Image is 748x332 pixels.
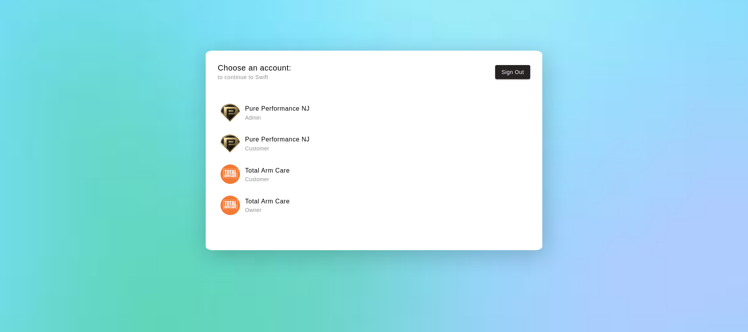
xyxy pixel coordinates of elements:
[245,206,290,214] p: Owner
[245,175,290,183] p: Customer
[245,145,310,152] p: Customer
[221,196,240,215] img: Total Arm Care
[245,104,310,114] h6: Pure Performance NJ
[218,131,530,155] button: Pure Performance NJPure Performance NJ Customer
[218,193,530,217] button: Total Arm CareTotal Arm Care Owner
[221,164,240,184] img: Total Arm Care
[245,196,290,207] h6: Total Arm Care
[245,134,310,145] h6: Pure Performance NJ
[218,73,291,81] p: to continue to Swift
[245,166,290,176] h6: Total Arm Care
[221,103,240,122] img: Pure Performance NJ
[218,162,530,187] button: Total Arm CareTotal Arm Care Customer
[495,65,530,79] button: Sign Out
[218,100,530,125] button: Pure Performance NJPure Performance NJ Admin
[221,134,240,153] img: Pure Performance NJ
[245,114,310,122] p: Admin
[218,63,291,73] h5: Choose an account:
